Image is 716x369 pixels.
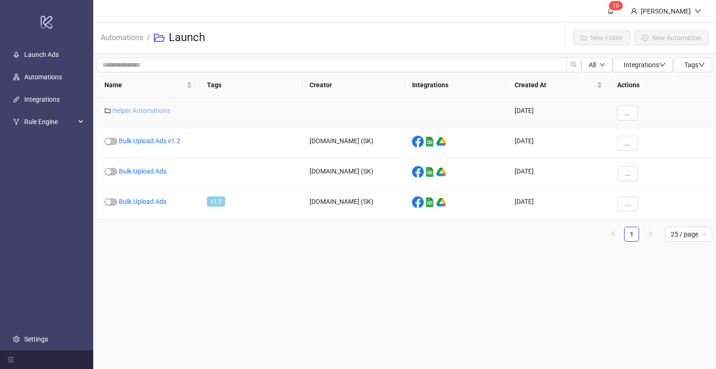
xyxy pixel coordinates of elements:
[616,2,619,9] span: 6
[7,356,14,363] span: menu-fold
[104,80,185,90] span: Name
[573,30,631,45] button: New Folder
[154,32,165,43] span: folder-open
[695,8,701,14] span: down
[13,118,20,125] span: fork
[507,159,610,189] div: [DATE]
[643,227,658,242] li: Next Page
[589,61,596,69] span: All
[625,200,630,208] span: ...
[609,1,623,10] sup: 16
[302,189,405,219] div: [DOMAIN_NAME] (SK)
[24,51,59,58] a: Launch Ads
[200,72,302,98] th: Tags
[613,57,673,72] button: Integrationsdown
[610,72,712,98] th: Actions
[684,61,705,69] span: Tags
[119,137,180,145] a: Bulk-Upload Ads v1.2
[625,170,630,177] span: ...
[625,109,630,117] span: ...
[631,8,637,14] span: user
[207,196,225,207] span: v1.3
[24,335,48,343] a: Settings
[624,61,666,69] span: Integrations
[625,227,639,241] a: 1
[302,72,405,98] th: Creator
[617,105,638,120] button: ...
[625,139,630,147] span: ...
[698,62,705,68] span: down
[24,73,62,81] a: Automations
[507,98,610,128] div: [DATE]
[302,128,405,159] div: [DOMAIN_NAME] (SK)
[606,227,620,242] button: left
[624,227,639,242] li: 1
[97,72,200,98] th: Name
[119,167,166,175] a: Bulk-Upload Ads
[147,23,150,53] li: /
[119,198,166,205] a: Bulk-Upload Ads
[169,30,205,45] h3: Launch
[599,62,605,68] span: down
[405,72,507,98] th: Integrations
[634,30,709,45] button: New Automation
[607,7,614,14] span: bell
[610,231,616,237] span: left
[24,96,60,103] a: Integrations
[617,166,638,181] button: ...
[637,6,695,16] div: [PERSON_NAME]
[643,227,658,242] button: right
[665,227,712,242] div: Page Size
[606,227,620,242] li: Previous Page
[571,62,577,68] span: search
[507,72,610,98] th: Created At
[671,227,707,241] span: 25 / page
[302,159,405,189] div: [DOMAIN_NAME] (SK)
[515,80,595,90] span: Created At
[647,231,653,237] span: right
[617,136,638,151] button: ...
[104,107,111,114] span: folder
[24,112,76,131] span: Rule Engine
[659,62,666,68] span: down
[581,57,613,72] button: Alldown
[507,189,610,219] div: [DATE]
[613,2,616,9] span: 1
[673,57,712,72] button: Tagsdown
[112,107,170,114] a: Helper Automations
[99,32,145,42] a: Automations
[507,128,610,159] div: [DATE]
[617,196,638,211] button: ...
